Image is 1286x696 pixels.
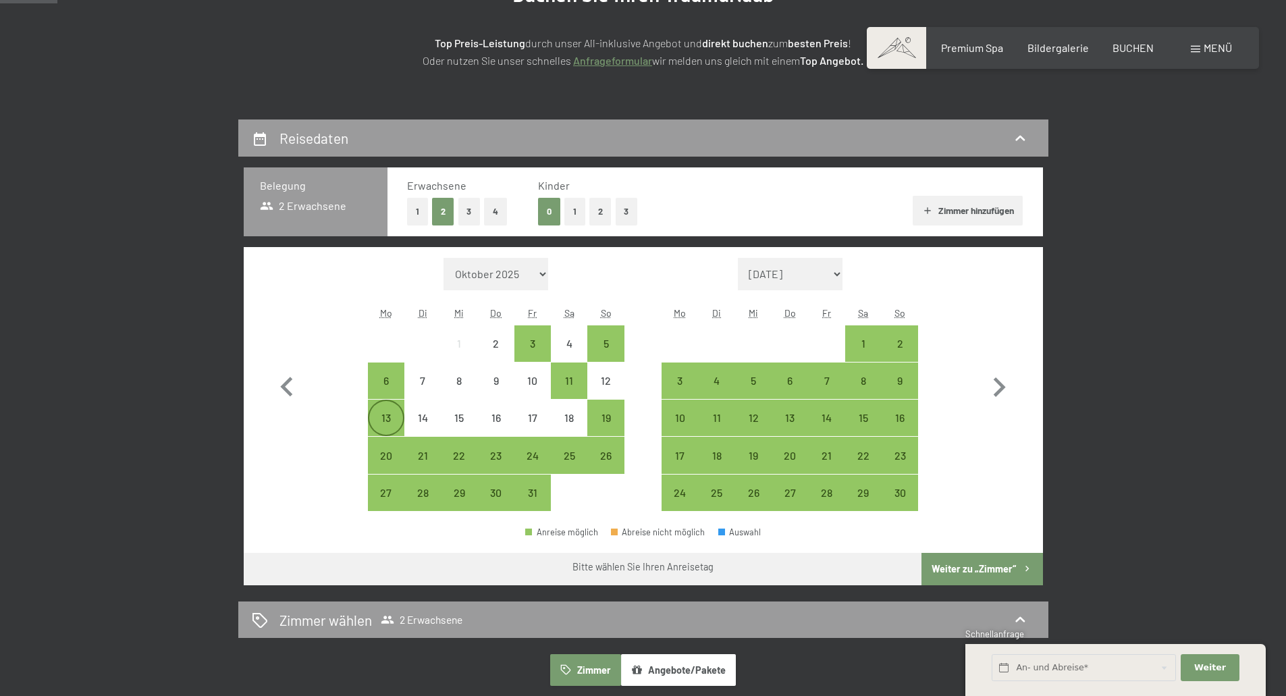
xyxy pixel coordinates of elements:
[718,528,761,537] div: Auswahl
[699,363,735,399] div: Tue Nov 04 2025
[551,437,587,473] div: Anreise möglich
[572,560,714,574] div: Bitte wählen Sie Ihren Anreisetag
[847,375,880,409] div: 8
[406,412,439,446] div: 14
[407,179,466,192] span: Erwachsene
[404,400,441,436] div: Anreise nicht möglich
[621,654,736,685] button: Angebote/Pakete
[772,363,808,399] div: Thu Nov 06 2025
[406,487,439,521] div: 28
[435,36,525,49] strong: Top Preis-Leistung
[516,375,550,409] div: 10
[538,179,570,192] span: Kinder
[882,400,918,436] div: Anreise möglich
[699,400,735,436] div: Tue Nov 11 2025
[699,437,735,473] div: Anreise möglich
[1204,41,1232,54] span: Menü
[913,196,1023,225] button: Zimmer hinzufügen
[279,130,348,146] h2: Reisedaten
[478,325,514,362] div: Thu Oct 02 2025
[847,412,880,446] div: 15
[882,475,918,511] div: Anreise möglich
[788,36,848,49] strong: besten Preis
[551,325,587,362] div: Anreise nicht möglich
[538,198,560,225] button: 0
[454,307,464,319] abbr: Mittwoch
[773,450,807,484] div: 20
[478,400,514,436] div: Anreise nicht möglich
[735,437,772,473] div: Anreise möglich
[514,363,551,399] div: Anreise nicht möglich
[369,412,403,446] div: 13
[514,325,551,362] div: Fri Oct 03 2025
[882,437,918,473] div: Sun Nov 23 2025
[882,325,918,362] div: Sun Nov 02 2025
[528,307,537,319] abbr: Freitag
[516,412,550,446] div: 17
[458,198,481,225] button: 3
[808,437,845,473] div: Fri Nov 21 2025
[1113,41,1154,54] span: BUCHEN
[441,363,477,399] div: Wed Oct 08 2025
[514,363,551,399] div: Fri Oct 10 2025
[662,363,698,399] div: Mon Nov 03 2025
[587,400,624,436] div: Sun Oct 19 2025
[749,307,758,319] abbr: Mittwoch
[674,307,686,319] abbr: Montag
[736,450,770,484] div: 19
[662,400,698,436] div: Mon Nov 10 2025
[552,338,586,372] div: 4
[369,487,403,521] div: 27
[441,363,477,399] div: Anreise nicht möglich
[883,412,917,446] div: 16
[772,437,808,473] div: Thu Nov 20 2025
[306,34,981,69] p: durch unser All-inklusive Angebot und zum ! Oder nutzen Sie unser schnelles wir melden uns gleich...
[441,325,477,362] div: Wed Oct 01 2025
[514,400,551,436] div: Anreise nicht möglich
[551,363,587,399] div: Anreise möglich
[858,307,868,319] abbr: Samstag
[441,400,477,436] div: Anreise nicht möglich
[700,487,734,521] div: 25
[369,375,403,409] div: 6
[845,400,882,436] div: Anreise möglich
[822,307,831,319] abbr: Freitag
[516,450,550,484] div: 24
[406,450,439,484] div: 21
[663,487,697,521] div: 24
[441,437,477,473] div: Anreise möglich
[883,487,917,521] div: 30
[514,437,551,473] div: Anreise möglich
[882,437,918,473] div: Anreise möglich
[702,36,768,49] strong: direkt buchen
[404,400,441,436] div: Tue Oct 14 2025
[479,412,513,446] div: 16
[700,375,734,409] div: 4
[514,437,551,473] div: Fri Oct 24 2025
[735,363,772,399] div: Wed Nov 05 2025
[882,363,918,399] div: Anreise möglich
[368,437,404,473] div: Anreise möglich
[845,325,882,362] div: Sat Nov 01 2025
[587,363,624,399] div: Anreise nicht möglich
[587,400,624,436] div: Anreise möglich
[552,412,586,446] div: 18
[479,487,513,521] div: 30
[808,363,845,399] div: Fri Nov 07 2025
[845,475,882,511] div: Anreise möglich
[407,198,428,225] button: 1
[441,475,477,511] div: Wed Oct 29 2025
[368,400,404,436] div: Mon Oct 13 2025
[484,198,507,225] button: 4
[736,375,770,409] div: 5
[267,258,306,512] button: Vorheriger Monat
[772,400,808,436] div: Anreise möglich
[380,307,392,319] abbr: Montag
[478,325,514,362] div: Anreise nicht möglich
[921,553,1042,585] button: Weiter zu „Zimmer“
[404,437,441,473] div: Anreise möglich
[845,437,882,473] div: Anreise möglich
[808,475,845,511] div: Fri Nov 28 2025
[773,487,807,521] div: 27
[551,363,587,399] div: Sat Oct 11 2025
